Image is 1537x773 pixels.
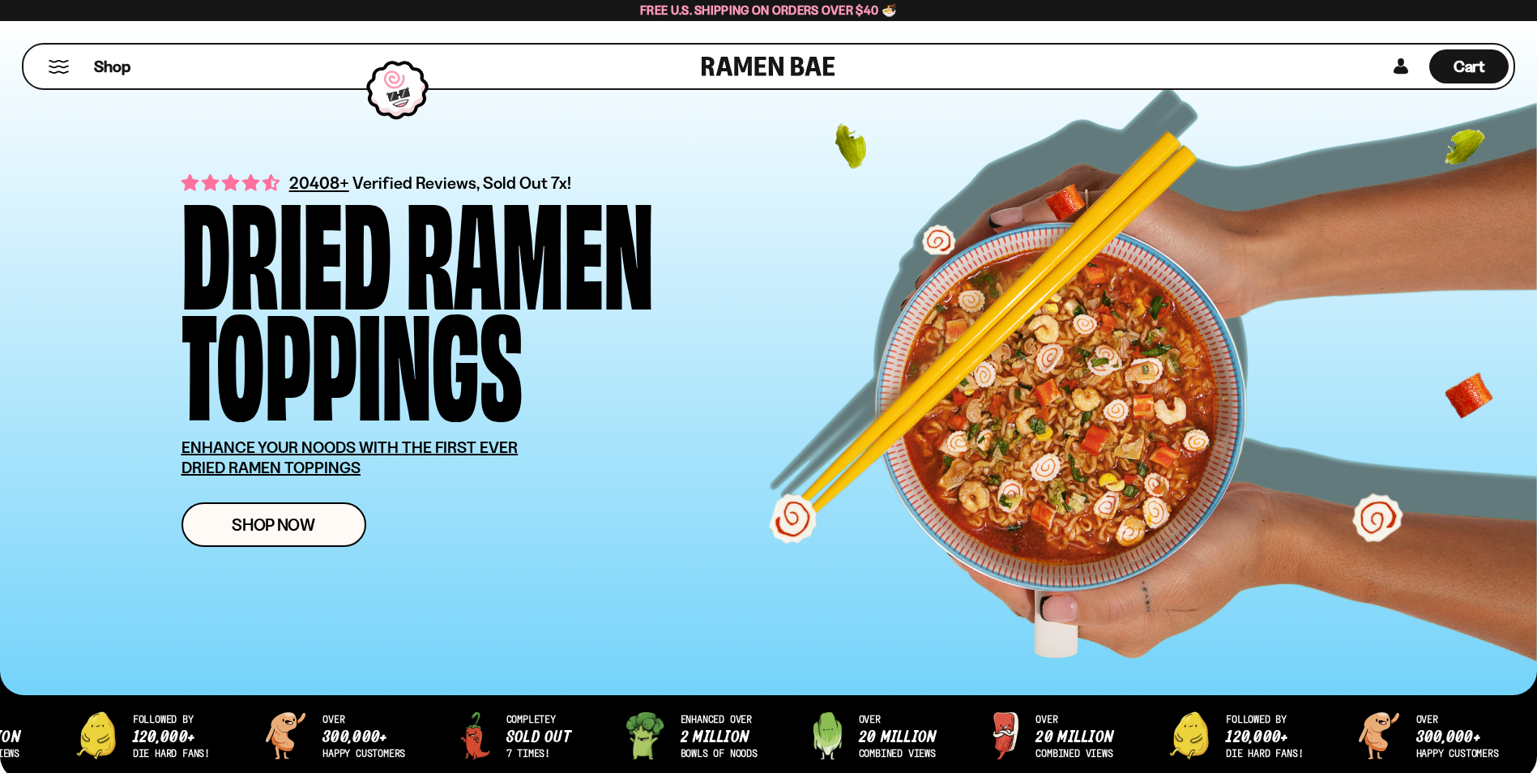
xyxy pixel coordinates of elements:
[1454,57,1485,76] span: Cart
[232,516,315,533] span: Shop Now
[406,191,654,302] div: Ramen
[94,56,130,78] span: Shop
[1429,45,1509,88] div: Cart
[181,302,523,413] div: Toppings
[640,2,897,18] span: Free U.S. Shipping on Orders over $40 🍜
[48,60,70,74] button: Mobile Menu Trigger
[94,49,130,83] a: Shop
[181,191,391,302] div: Dried
[181,438,519,477] u: ENHANCE YOUR NOODS WITH THE FIRST EVER DRIED RAMEN TOPPINGS
[181,502,366,547] a: Shop Now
